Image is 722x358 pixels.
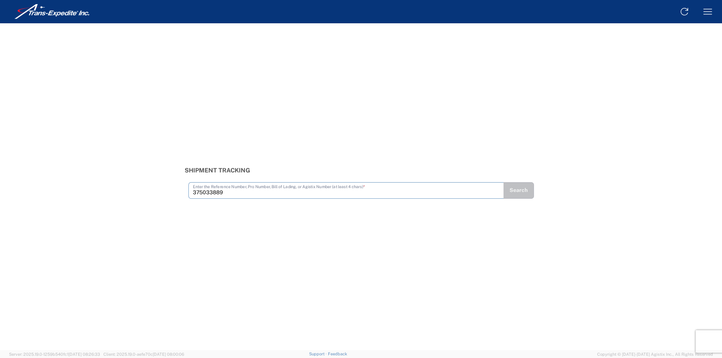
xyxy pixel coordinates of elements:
[328,352,347,356] a: Feedback
[68,352,100,356] span: [DATE] 08:26:33
[309,352,328,356] a: Support
[153,352,184,356] span: [DATE] 08:00:06
[9,352,100,356] span: Server: 2025.19.0-1259b540fc1
[185,167,538,174] h3: Shipment Tracking
[597,351,713,358] span: Copyright © [DATE]-[DATE] Agistix Inc., All Rights Reserved
[103,352,184,356] span: Client: 2025.19.0-aefe70c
